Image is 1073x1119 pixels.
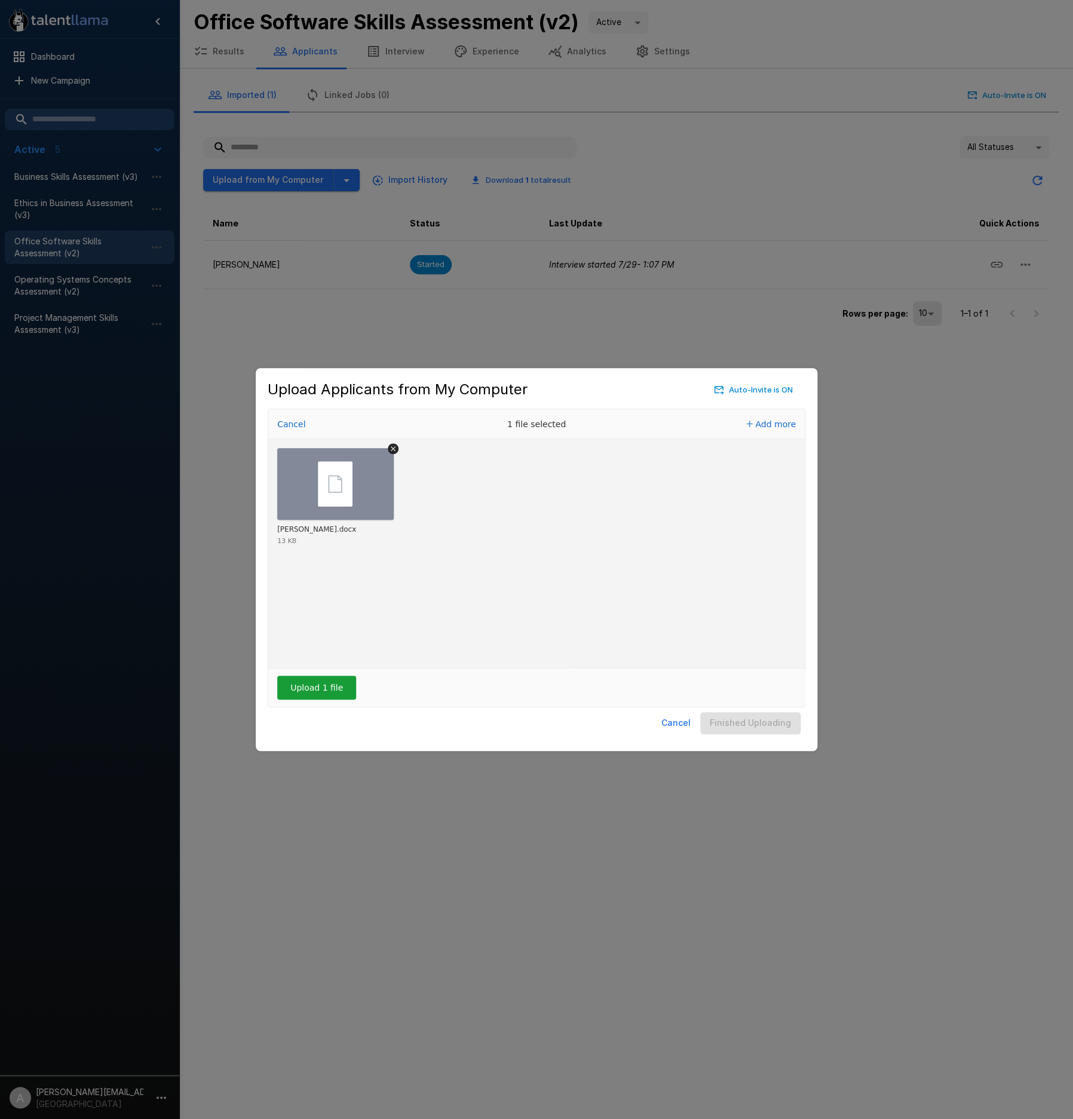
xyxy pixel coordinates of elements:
span: Add more [755,419,796,429]
h5: Upload Applicants from My Computer [268,380,528,399]
button: Cancel [657,712,695,734]
div: 1 file selected [447,409,626,439]
button: Cancel [274,416,309,433]
button: Auto-Invite is ON [712,381,796,399]
div: Linda Mullally.docx [277,525,356,535]
div: 13 KB [277,538,296,544]
button: Upload 1 file [277,676,356,700]
div: Uppy Dashboard [268,409,805,707]
button: Remove file [388,443,398,454]
button: Add more files [741,416,801,433]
